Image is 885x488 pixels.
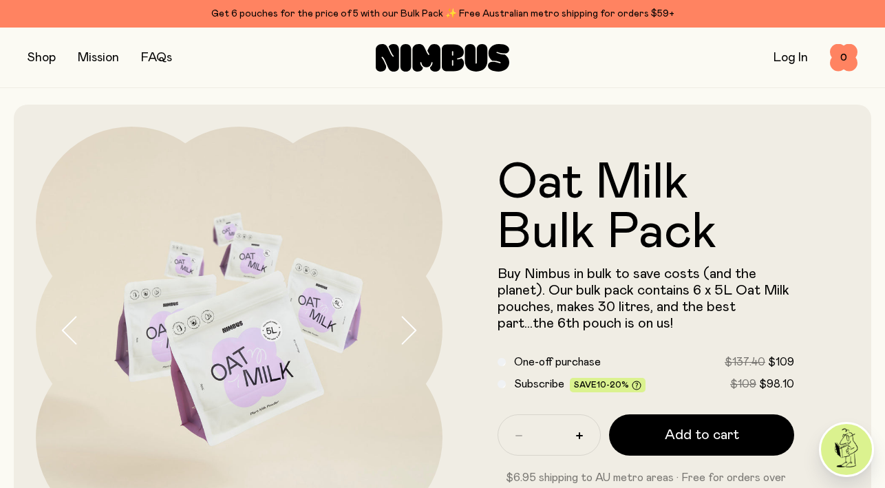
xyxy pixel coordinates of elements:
span: Buy Nimbus in bulk to save costs (and the planet). Our bulk pack contains 6 x 5L Oat Milk pouches... [498,267,789,330]
a: Mission [78,52,119,64]
span: $137.40 [725,357,765,368]
button: Add to cart [609,414,794,456]
span: 10-20% [597,381,629,389]
span: Subscribe [514,379,564,390]
img: agent [821,424,872,475]
span: $98.10 [759,379,794,390]
button: 0 [830,44,857,72]
div: Get 6 pouches for the price of 5 with our Bulk Pack ✨ Free Australian metro shipping for orders $59+ [28,6,857,22]
span: $109 [768,357,794,368]
a: Log In [774,52,808,64]
span: One-off purchase [514,357,601,368]
span: $109 [730,379,756,390]
span: Save [574,381,641,391]
span: Add to cart [665,425,739,445]
a: FAQs [141,52,172,64]
h1: Oat Milk Bulk Pack [498,158,794,257]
